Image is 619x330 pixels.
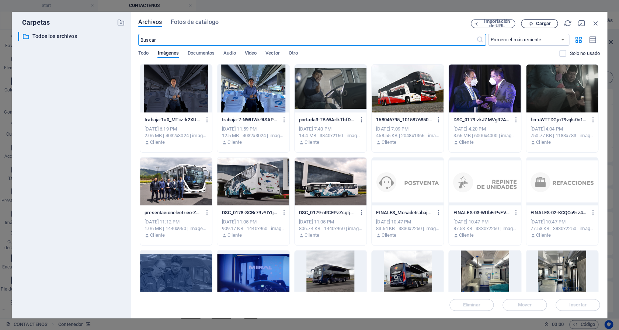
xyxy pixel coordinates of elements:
p: portada3-TBiWArlkTbfDrk7JoWz_Qg.png [299,117,355,123]
p: Cliente [459,139,473,146]
p: DSC_0179-nRCEPzZsgIjx3Rr2GrW0aw.jpg [299,209,355,216]
p: fin-uWTTDGjnT9vqls0o1p2mMg.png [531,117,587,123]
div: 87.53 KB | 3830x2250 | image/png [453,225,516,232]
p: Cliente [536,139,551,146]
i: Volver a cargar [564,19,572,27]
i: Crear carpeta [117,18,125,27]
span: Añadir elementos [148,218,193,229]
span: Archivos [138,18,162,27]
i: Cerrar [592,19,600,27]
span: Video [245,49,257,59]
div: [DATE] 11:05 PM [222,219,285,225]
p: Cliente [382,139,396,146]
p: Cliente [150,232,165,239]
p: DSC_0178-SCBr79vYtYtjA9CIsUoOrg.jpg [222,209,278,216]
div: 14.4 MB | 3840x2160 | image/png [299,132,362,139]
div: ​ [18,32,19,41]
div: 77.53 KB | 3830x2250 | image/png [531,225,594,232]
p: Cliente [459,232,473,239]
div: 1.06 MB | 1440x960 | image/jpeg [145,225,208,232]
div: 806.74 KB | 1440x960 | image/jpeg [299,225,362,232]
p: Cliente [305,232,319,239]
p: FINALES_Mesadetrabajo1-q-sLsmrCj9oOhJyRRnC2_Q.png [376,209,432,216]
div: [DATE] 10:47 PM [376,219,439,225]
span: Importación de URL [482,19,512,28]
div: 458.55 KB | 2048x1366 | image/jpeg [376,132,439,139]
div: Suelta el contenido aquí [3,186,391,239]
div: [DATE] 10:47 PM [531,219,594,225]
span: Imágenes [157,49,179,59]
div: [DATE] 11:12 PM [145,219,208,225]
div: [DATE] 10:47 PM [453,219,516,225]
p: trabaja-1u0_MTiiz-k2XUy7BuHmUw.jpg [145,117,201,123]
div: 2.06 MB | 4032x3024 | image/jpeg [145,132,208,139]
p: FINALES-03-WItbErPvFVRF8PwNMB1DhQ.png [453,209,510,216]
p: Todos los archivos [32,32,111,41]
div: 750.77 KB | 1183x783 | image/png [531,132,594,139]
p: DSC_0179-zkJZMVgR2AVkOpO9GMQQ8w.jpg [453,117,510,123]
p: trabaja-7-NWUWk9ISAPKbmKsOezZw.png [222,117,278,123]
div: [DATE] 4:20 PM [453,126,516,132]
p: Cliente [382,232,396,239]
span: Vector [265,49,280,59]
div: [DATE] 6:19 PM [145,126,208,132]
span: Documentos [188,49,215,59]
a: Skip to main content [3,3,52,9]
span: Audio [223,49,236,59]
div: 909.17 KB | 1440x960 | image/jpeg [222,225,285,232]
p: Cliente [305,139,319,146]
input: Buscar [138,34,476,46]
div: [DATE] 4:04 PM [531,126,594,132]
div: [DATE] 7:40 PM [299,126,362,132]
button: Cargar [521,19,558,28]
div: [DATE] 11:59 PM [222,126,285,132]
p: Solo muestra los archivos que no están usándose en el sitio web. Los archivos añadidos durante es... [570,50,600,57]
span: Fotos de catálogo [171,18,219,27]
p: Cliente [150,139,165,146]
span: Cargar [536,21,551,26]
span: Todo [138,49,149,59]
p: Cliente [227,232,242,239]
div: 3.66 MB | 6000x4000 | image/jpeg [453,132,516,139]
p: 168046795_10158768503021140_2145000045464966972_n-qL6weRP9LItDU46ioph2NA.jpg [376,117,432,123]
div: [DATE] 7:09 PM [376,126,439,132]
p: presentacionelectrico-ZYLlJxR10PwNklrZDrxfFA.jpg [145,209,201,216]
div: 83.64 KB | 3830x2250 | image/png [376,225,439,232]
div: [DATE] 11:05 PM [299,219,362,225]
p: Carpetas [18,18,50,27]
div: 12.5 MB | 4032x3024 | image/png [222,132,285,139]
button: Importación de URL [471,19,515,28]
i: Minimizar [578,19,586,27]
p: FINALES-02-KCQCo9rz4VVc55UN8JpC1A.png [531,209,587,216]
span: Pegar portapapeles [196,218,246,229]
p: Cliente [536,232,551,239]
span: Otro [289,49,298,59]
p: Cliente [227,139,242,146]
